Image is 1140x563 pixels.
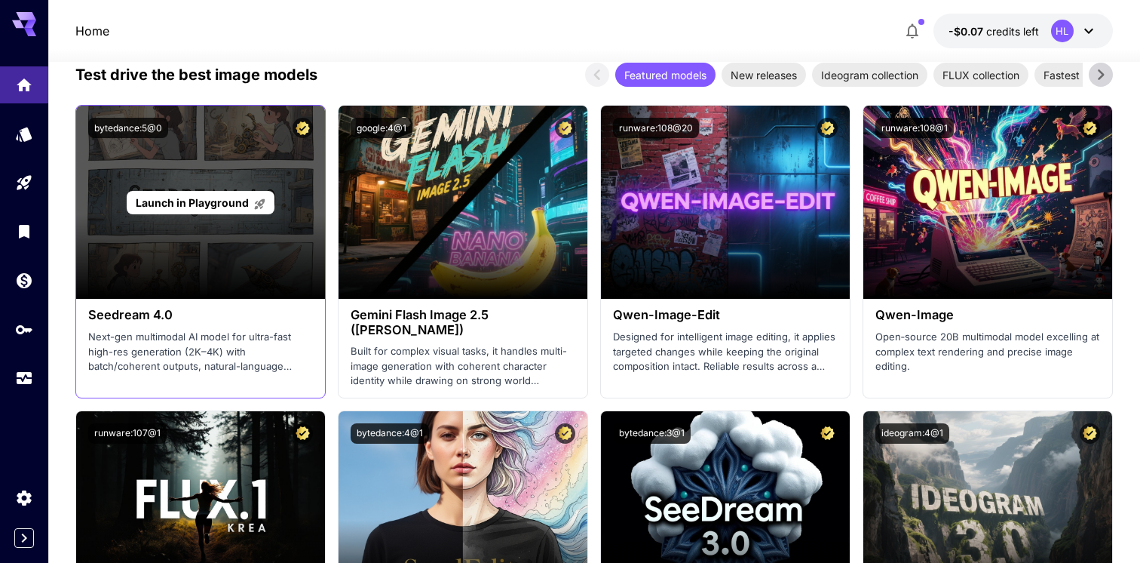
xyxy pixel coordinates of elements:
[293,118,313,138] button: Certified Model – Vetted for best performance and includes a commercial license.
[15,271,33,290] div: Wallet
[933,63,1028,87] div: FLUX collection
[933,67,1028,83] span: FLUX collection
[812,63,927,87] div: Ideogram collection
[933,14,1113,48] button: -$0.06902HL
[293,423,313,444] button: Certified Model – Vetted for best performance and includes a commercial license.
[14,528,34,548] button: Expand sidebar
[88,423,167,444] button: runware:107@1
[1034,63,1127,87] div: Fastest models
[613,118,699,138] button: runware:108@20
[75,63,317,86] p: Test drive the best image models
[613,308,838,322] h3: Qwen-Image-Edit
[88,330,313,374] p: Next-gen multimodal AI model for ultra-fast high-res generation (2K–4K) with batch/coherent outpu...
[555,118,575,138] button: Certified Model – Vetted for best performance and includes a commercial license.
[948,25,986,38] span: -$0.07
[817,423,838,444] button: Certified Model – Vetted for best performance and includes a commercial license.
[948,23,1039,39] div: -$0.06902
[812,67,927,83] span: Ideogram collection
[555,423,575,444] button: Certified Model – Vetted for best performance and includes a commercial license.
[1080,423,1100,444] button: Certified Model – Vetted for best performance and includes a commercial license.
[15,369,33,388] div: Usage
[613,330,838,374] p: Designed for intelligent image editing, it applies targeted changes while keeping the original co...
[75,22,109,40] a: Home
[1051,20,1074,42] div: HL
[615,63,716,87] div: Featured models
[88,308,313,322] h3: Seedream 4.0
[986,25,1039,38] span: credits left
[15,125,33,143] div: Models
[1034,67,1127,83] span: Fastest models
[351,118,412,138] button: google:4@1
[15,488,33,507] div: Settings
[88,118,168,138] button: bytedance:5@0
[863,106,1112,299] img: alt
[613,423,691,444] button: bytedance:3@1
[15,320,33,339] div: API Keys
[722,63,806,87] div: New releases
[339,106,587,299] img: alt
[351,344,575,389] p: Built for complex visual tasks, it handles multi-image generation with coherent character identit...
[1080,118,1100,138] button: Certified Model – Vetted for best performance and includes a commercial license.
[351,308,575,337] h3: Gemini Flash Image 2.5 ([PERSON_NAME])
[15,174,33,192] div: Playground
[875,330,1100,374] p: Open‑source 20B multimodal model excelling at complex text rendering and precise image editing.
[817,118,838,138] button: Certified Model – Vetted for best performance and includes a commercial license.
[136,196,249,209] span: Launch in Playground
[875,308,1100,322] h3: Qwen-Image
[615,67,716,83] span: Featured models
[722,67,806,83] span: New releases
[601,106,850,299] img: alt
[351,423,429,444] button: bytedance:4@1
[15,222,33,241] div: Library
[875,118,954,138] button: runware:108@1
[15,75,33,94] div: Home
[875,423,949,444] button: ideogram:4@1
[127,191,274,214] a: Launch in Playground
[75,22,109,40] nav: breadcrumb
